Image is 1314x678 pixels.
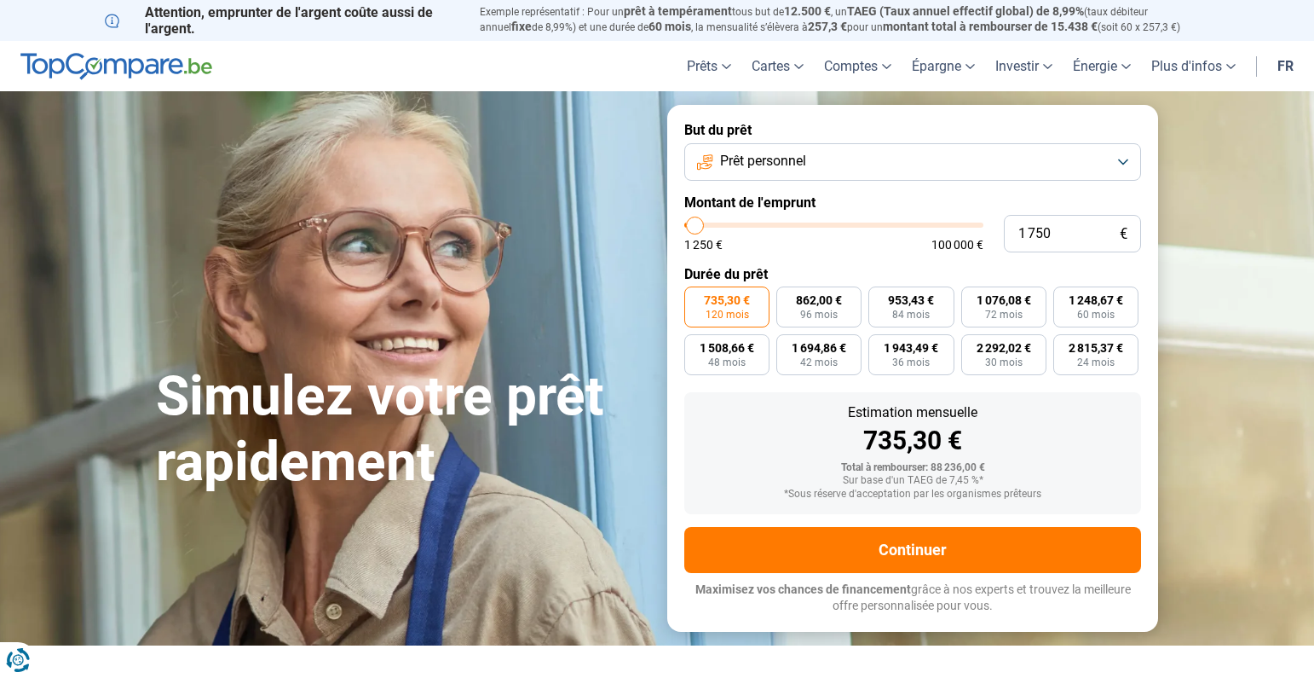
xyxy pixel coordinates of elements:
button: Prêt personnel [684,143,1141,181]
label: But du prêt [684,122,1141,138]
a: Épargne [902,41,985,91]
span: 100 000 € [931,239,983,251]
span: 1 508,66 € [700,342,754,354]
span: 862,00 € [796,294,842,306]
span: 72 mois [985,310,1023,320]
a: Prêts [677,41,741,91]
h1: Simulez votre prêt rapidement [156,364,647,495]
span: 2 815,37 € [1069,342,1123,354]
div: Sur base d'un TAEG de 7,45 %* [698,475,1127,487]
span: 2 292,02 € [977,342,1031,354]
a: fr [1267,41,1304,91]
span: € [1120,227,1127,241]
a: Cartes [741,41,814,91]
span: Prêt personnel [720,152,806,171]
a: Énergie [1063,41,1141,91]
div: Estimation mensuelle [698,406,1127,420]
label: Durée du prêt [684,266,1141,282]
span: 735,30 € [704,294,750,306]
span: prêt à tempérament [624,4,732,18]
span: 1 250 € [684,239,723,251]
span: 120 mois [706,310,749,320]
span: 257,3 € [808,20,847,33]
span: 60 mois [648,20,691,33]
p: Exemple représentatif : Pour un tous but de , un (taux débiteur annuel de 8,99%) et une durée de ... [480,4,1209,35]
div: Total à rembourser: 88 236,00 € [698,462,1127,474]
span: 1 076,08 € [977,294,1031,306]
a: Investir [985,41,1063,91]
a: Plus d'infos [1141,41,1246,91]
div: *Sous réserve d'acceptation par les organismes prêteurs [698,489,1127,501]
span: 953,43 € [888,294,934,306]
div: 735,30 € [698,428,1127,454]
span: 12.500 € [784,4,831,18]
p: grâce à nos experts et trouvez la meilleure offre personnalisée pour vous. [684,582,1141,615]
span: 30 mois [985,357,1023,368]
span: montant total à rembourser de 15.438 € [883,20,1098,33]
span: TAEG (Taux annuel effectif global) de 8,99% [847,4,1084,18]
p: Attention, emprunter de l'argent coûte aussi de l'argent. [105,4,459,37]
span: 96 mois [800,310,838,320]
span: 60 mois [1077,310,1115,320]
a: Comptes [814,41,902,91]
span: 1 248,67 € [1069,294,1123,306]
span: Maximisez vos chances de financement [695,582,911,596]
span: 84 mois [892,310,930,320]
span: fixe [511,20,532,33]
span: 36 mois [892,357,930,368]
span: 1 943,49 € [884,342,938,354]
span: 1 694,86 € [792,342,846,354]
span: 42 mois [800,357,838,368]
label: Montant de l'emprunt [684,194,1141,211]
span: 48 mois [708,357,746,368]
button: Continuer [684,527,1141,573]
span: 24 mois [1077,357,1115,368]
img: TopCompare [20,53,212,80]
